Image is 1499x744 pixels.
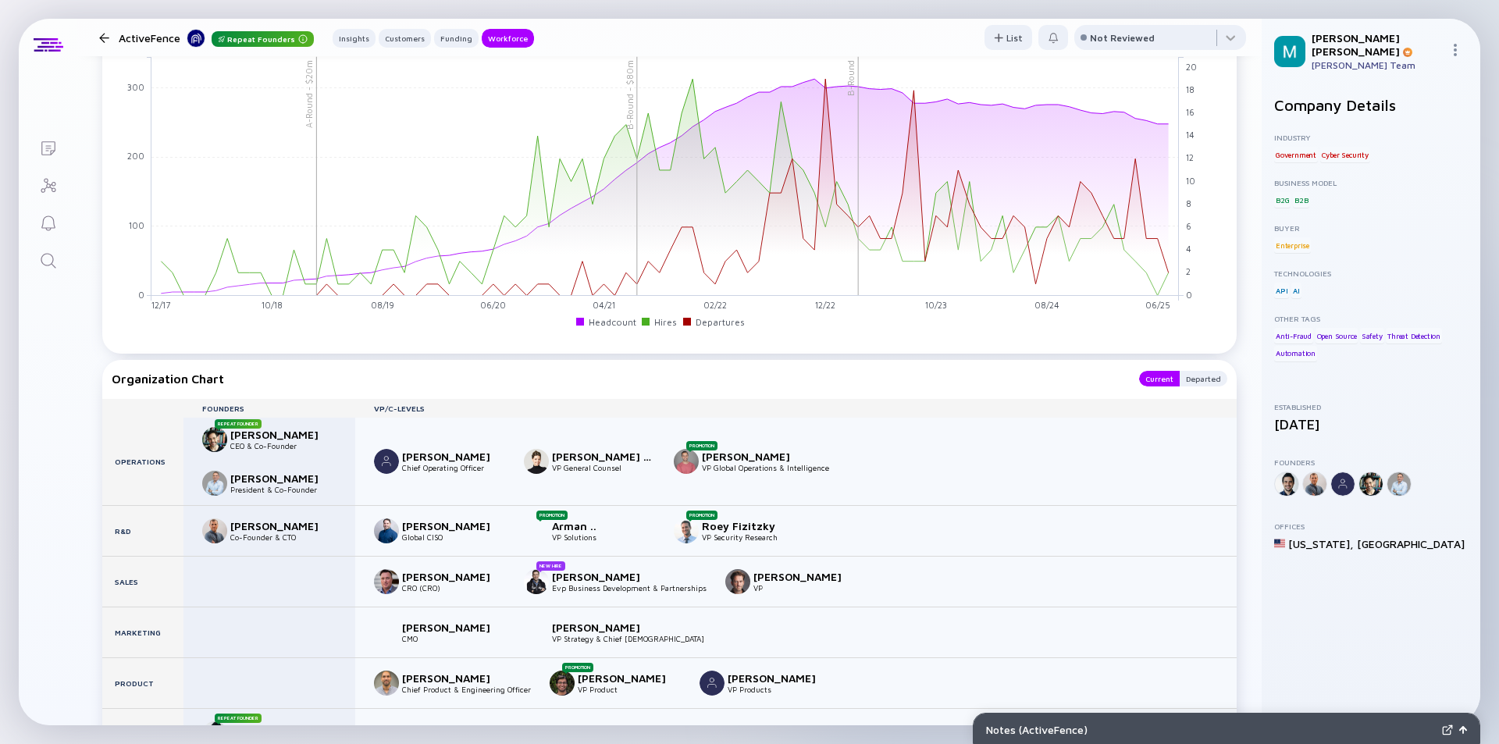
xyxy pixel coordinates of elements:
img: Michal Brand - Gold picture [524,449,549,474]
div: [DATE] [1274,416,1468,433]
div: Promotion [686,441,717,450]
div: [PERSON_NAME] [552,570,655,583]
tspan: 12 [1186,152,1194,162]
img: Open Notes [1459,726,1467,734]
div: [PERSON_NAME] [402,519,505,532]
div: Workforce [482,30,534,46]
div: B2G [1274,192,1291,208]
tspan: 16 [1186,107,1195,117]
tspan: 12/17 [151,300,170,310]
tspan: 06/25 [1145,300,1170,310]
tspan: 6 [1186,221,1191,231]
img: Avi Golan picture [374,671,399,696]
div: Other Tags [1274,314,1468,323]
tspan: 0 [138,289,144,299]
div: Global CISO [402,532,505,542]
div: Anti-Fraud [1274,328,1313,344]
div: VP/C-Levels [355,404,1237,413]
tspan: 100 [129,220,144,230]
div: Sales [102,557,183,607]
div: Founders [183,404,355,413]
div: Current [1139,371,1180,386]
tspan: 4 [1186,244,1191,254]
tspan: 0 [1186,289,1192,299]
div: Open Source [1316,328,1358,344]
div: Operations [102,418,183,505]
img: John O'Donnell picture [374,569,399,594]
div: [PERSON_NAME] [230,428,333,441]
div: VP Solutions [552,532,655,542]
div: [PERSON_NAME] [402,621,505,634]
div: Business Model [1274,178,1468,187]
div: Government [1274,147,1318,162]
div: Buyer [1274,223,1468,233]
tspan: 20 [1186,61,1197,71]
img: Guy Stern picture [374,518,399,543]
div: VP General Counsel [552,463,655,472]
tspan: 08/19 [371,300,394,310]
div: Repeat Founder [215,714,262,723]
tspan: 02/22 [703,300,727,310]
div: Arman .. [552,519,655,532]
img: Guy Brenner picture [674,449,699,474]
div: Marketing [102,607,183,657]
tspan: 10/23 [925,300,947,310]
div: [PERSON_NAME] [230,519,333,532]
div: New Hire [536,561,565,571]
button: Insights [333,29,376,48]
div: Chief Product & Engineering Officer [402,685,531,694]
div: Promotion [686,511,717,520]
button: Departed [1180,371,1227,386]
div: [PERSON_NAME] [402,450,505,463]
div: List [984,26,1032,50]
div: Cyber Security [1320,147,1370,162]
div: Industry [1274,133,1468,142]
div: Offices [1274,522,1468,531]
div: Safety [1360,328,1384,344]
img: Iftach Orr picture [202,518,227,543]
div: [US_STATE] , [1288,537,1354,550]
div: Repeat Founder [215,419,262,429]
tspan: 12/22 [815,300,835,310]
div: Not Reviewed [1090,32,1155,44]
div: Enterprise [1274,237,1311,253]
div: [PERSON_NAME] [230,722,333,735]
div: [PERSON_NAME] [578,671,681,685]
div: VP Global Operations & Intelligence [702,463,829,472]
div: Customers [379,30,431,46]
div: [PERSON_NAME] [230,472,333,485]
button: List [984,25,1032,50]
tspan: 06/20 [480,300,506,310]
div: Repeat Founders [212,31,314,47]
button: Workforce [482,29,534,48]
img: Adi Kleiman picture [700,671,725,696]
div: Founders [1274,457,1468,467]
div: VP Strategy & Chief [DEMOGRAPHIC_DATA] [552,634,704,643]
tspan: 8 [1186,198,1191,208]
img: Nimrod Elias picture [550,671,575,696]
div: [PERSON_NAME] [PERSON_NAME] [1312,31,1443,58]
div: [PERSON_NAME] [753,570,856,583]
tspan: 200 [127,151,144,161]
tspan: 300 [127,82,144,92]
h2: Company Details [1274,96,1468,114]
img: Noam Schwartz picture [202,427,227,452]
div: VP Products [728,685,831,694]
img: Stu Rogers picture [725,569,750,594]
div: [PERSON_NAME] [402,671,505,685]
div: President & Co-Founder [230,485,333,494]
img: Arman .. picture [524,518,549,543]
tspan: 04/21 [593,300,615,310]
tspan: 10/18 [262,300,283,310]
div: ActiveFence [119,28,314,48]
img: Expand Notes [1442,724,1453,735]
div: Promotion [562,663,593,672]
div: [PERSON_NAME] - Gold [552,450,655,463]
a: Investor Map [19,166,77,203]
img: Guy Weigert picture [524,569,549,594]
img: Brooks Crichlow picture [374,620,399,645]
div: R&D [102,506,183,556]
div: API [1274,283,1289,298]
div: Insights [333,30,376,46]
